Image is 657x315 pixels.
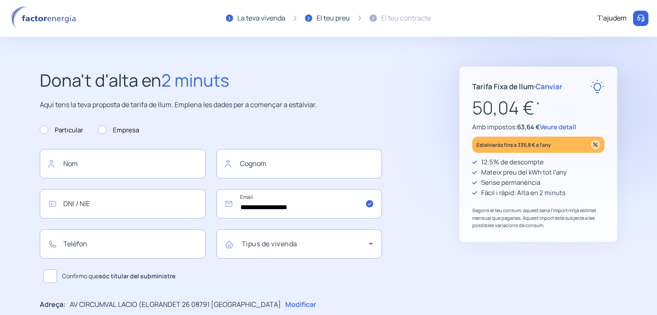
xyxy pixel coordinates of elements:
[62,271,175,281] span: Confirmo que
[481,188,565,198] p: Fàcil i ràpid: Alta en 2 minuts
[70,299,281,310] p: AV CIRCUMVAL.LACIO (EL GRANDET 26 08791 [GEOGRAPHIC_DATA]
[481,178,540,188] p: Sense permanència
[40,67,382,94] h2: Dona't d'alta en
[237,13,285,24] div: La teva vivenda
[99,272,175,280] b: sóc titular del subministre
[98,125,139,135] label: Empresa
[476,140,551,150] p: Estalviaràs fins a 336,8 € a l'any
[161,68,229,92] span: 2 minuts
[472,207,604,229] p: Segons el teu consum, aquest seria l'import mitjà estimat mensual que pagaries. Aquest import est...
[9,6,81,31] img: logo factor
[540,122,576,131] span: Veure detall
[591,140,600,149] img: percentage_icon.svg
[536,82,562,91] span: Canviar
[481,157,544,167] p: 12,5% de descompte
[40,99,382,111] p: Aquí tens la teva proposta de tarifa de llum. Emplena les dades per a començar a estalviar.
[40,125,83,135] label: Particular
[472,122,604,132] p: Amb impostos:
[598,13,627,24] div: T'ajudem
[381,13,431,24] div: El teu contracte
[481,167,567,178] p: Mateix preu del kWh tot l'any
[590,79,604,93] img: rate-E.svg
[242,239,297,248] mat-label: Tipus de vivenda
[517,122,540,131] span: 63,64 €
[317,13,350,24] div: El teu preu
[285,299,316,310] p: Modificar
[472,93,604,122] p: 50,04 €
[40,299,65,310] p: Adreça:
[636,14,645,23] img: llamar
[472,81,562,92] p: Tarifa Fixa de llum ·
